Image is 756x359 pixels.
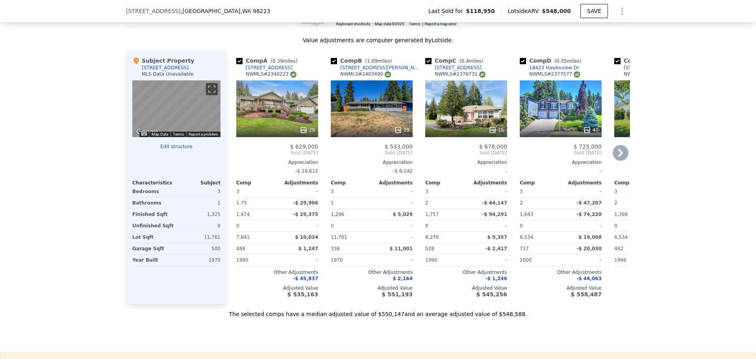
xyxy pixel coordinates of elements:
[236,197,276,208] div: 1.75
[520,269,602,275] div: Other Adjustments
[176,180,220,186] div: Subject
[173,132,184,136] a: Terms (opens in new tab)
[132,255,175,266] div: Year Built
[482,200,507,206] span: -$ 44,147
[236,255,276,266] div: 1990
[425,22,456,26] a: Report a map error
[468,186,507,197] div: -
[236,189,239,194] span: 3
[520,197,559,208] div: 2
[375,22,404,26] span: Map data ©2025
[556,58,567,64] span: 0.35
[331,246,340,251] span: 336
[551,58,584,64] span: ( miles)
[561,180,602,186] div: Adjustments
[520,180,561,186] div: Comp
[142,71,194,77] div: MLS Data Unavailable
[562,220,602,231] div: -
[141,132,147,136] button: Keyboard shortcuts
[277,180,318,186] div: Adjustments
[520,166,602,177] div: -
[576,246,602,251] span: -$ 20,030
[425,234,439,240] span: 8,276
[576,212,602,217] span: -$ 74,220
[290,71,296,78] img: NWMLS Logo
[279,255,318,266] div: -
[178,255,220,266] div: 1970
[373,186,413,197] div: -
[614,223,617,229] span: 0
[614,246,623,251] span: 462
[425,189,428,194] span: 3
[246,65,293,71] div: [STREET_ADDRESS]
[542,8,571,14] span: $548,000
[425,57,486,65] div: Comp C
[126,7,181,15] span: [STREET_ADDRESS]
[614,189,617,194] span: 3
[614,180,655,186] div: Comp
[409,22,420,26] a: Terms (opens in new tab)
[385,71,391,78] img: NWMLS Logo
[340,65,422,71] div: [STREET_ADDRESS][PERSON_NAME]
[132,209,175,220] div: Finished Sqft
[485,276,507,281] span: -$ 1,246
[246,71,296,78] div: NWMLS # 2340223
[331,57,395,65] div: Comp B
[428,7,466,15] span: Last Sold for
[272,58,283,64] span: 0.39
[583,126,598,134] div: 40
[576,276,602,281] span: -$ 44,063
[461,58,469,64] span: 0.4
[373,197,413,208] div: -
[393,276,413,281] span: $ 2,164
[576,200,602,206] span: -$ 47,207
[331,159,413,166] div: Appreciation
[298,246,318,251] span: $ 1,247
[425,180,466,186] div: Comp
[520,159,602,166] div: Appreciation
[367,58,378,64] span: 1.09
[389,246,413,251] span: $ 11,001
[574,71,580,78] img: NWMLS Logo
[236,285,318,291] div: Adjusted Value
[142,65,189,71] div: [STREET_ADDRESS]
[614,3,630,19] button: Show Options
[520,234,533,240] span: 6,534
[293,212,318,217] span: -$ 29,375
[236,246,245,251] span: 484
[425,166,507,177] div: -
[578,234,602,240] span: $ 19,008
[279,186,318,197] div: -
[520,255,559,266] div: 2000
[362,58,395,64] span: ( miles)
[520,65,579,71] a: 18423 Hawksview Dr
[240,8,270,14] span: , WA 98223
[393,168,413,174] span: -$ 6,142
[520,57,584,65] div: Comp D
[331,269,413,275] div: Other Adjustments
[508,7,542,15] span: Lotside ARV
[614,65,671,71] a: [STREET_ADDRESS]
[580,4,608,18] button: SAVE
[466,180,507,186] div: Adjustments
[479,71,485,78] img: NWMLS Logo
[614,159,696,166] div: Appreciation
[373,232,413,243] div: -
[331,212,344,217] span: 1,296
[520,223,523,229] span: 0
[529,65,579,71] div: 18423 Hawksview Dr
[132,80,220,137] div: Map
[520,150,602,156] span: Sold [DATE]
[331,255,370,266] div: 1970
[181,7,271,15] span: , [GEOGRAPHIC_DATA]
[132,197,175,208] div: Bathrooms
[393,212,413,217] span: $ 5,029
[132,232,175,243] div: Lot Sqft
[126,36,630,44] div: Value adjustments are computer generated by Lotside .
[425,255,465,266] div: 1990
[178,209,220,220] div: 1,325
[425,65,482,71] a: [STREET_ADDRESS]
[435,65,482,71] div: [STREET_ADDRESS]
[293,276,318,281] span: -$ 45,837
[295,168,318,174] span: -$ 16,612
